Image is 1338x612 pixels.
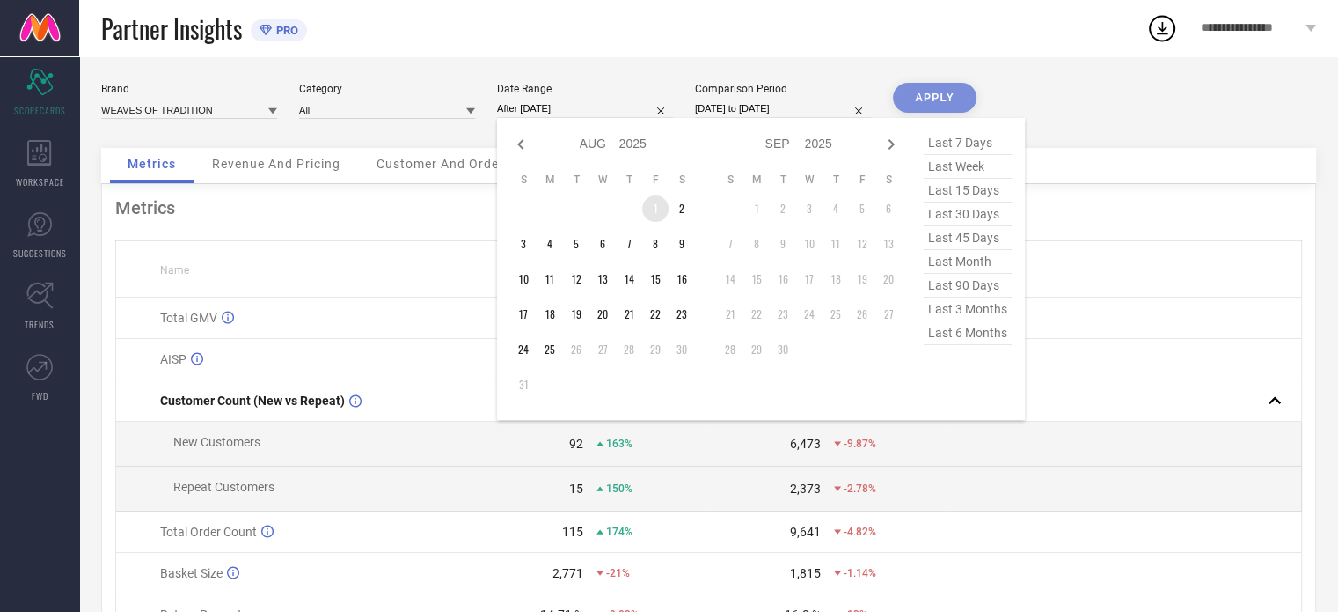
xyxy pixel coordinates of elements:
[589,173,616,187] th: Wednesday
[173,435,260,449] span: New Customers
[115,197,1302,218] div: Metrics
[796,195,823,222] td: Wed Sep 03 2025
[552,566,583,580] div: 2,771
[823,173,849,187] th: Thursday
[510,372,537,398] td: Sun Aug 31 2025
[510,173,537,187] th: Sunday
[717,301,743,328] td: Sun Sep 21 2025
[589,301,616,328] td: Wed Aug 20 2025
[823,266,849,292] td: Thu Sep 18 2025
[510,266,537,292] td: Sun Aug 10 2025
[823,231,849,257] td: Thu Sep 11 2025
[606,438,632,450] span: 163%
[823,195,849,222] td: Thu Sep 04 2025
[669,195,695,222] td: Sat Aug 02 2025
[669,266,695,292] td: Sat Aug 16 2025
[569,482,583,496] div: 15
[642,173,669,187] th: Friday
[160,264,189,277] span: Name
[537,266,563,292] td: Mon Aug 11 2025
[606,483,632,495] span: 150%
[770,173,796,187] th: Tuesday
[299,83,475,95] div: Category
[881,134,902,155] div: Next month
[642,231,669,257] td: Fri Aug 08 2025
[25,318,55,331] span: TRENDS
[717,173,743,187] th: Sunday
[173,480,274,494] span: Repeat Customers
[924,131,1012,155] span: last 7 days
[562,525,583,539] div: 115
[642,336,669,363] td: Fri Aug 29 2025
[875,231,902,257] td: Sat Sep 13 2025
[790,437,821,451] div: 6,473
[589,336,616,363] td: Wed Aug 27 2025
[796,173,823,187] th: Wednesday
[849,195,875,222] td: Fri Sep 05 2025
[212,157,340,171] span: Revenue And Pricing
[717,336,743,363] td: Sun Sep 28 2025
[606,567,630,579] span: -21%
[589,231,616,257] td: Wed Aug 06 2025
[695,100,871,118] input: Select comparison period
[875,173,902,187] th: Saturday
[642,195,669,222] td: Fri Aug 01 2025
[844,483,876,495] span: -2.78%
[160,352,186,366] span: AISP
[563,231,589,257] td: Tue Aug 05 2025
[128,157,176,171] span: Metrics
[563,173,589,187] th: Tuesday
[377,157,511,171] span: Customer And Orders
[849,301,875,328] td: Fri Sep 26 2025
[563,266,589,292] td: Tue Aug 12 2025
[497,100,673,118] input: Select date range
[563,301,589,328] td: Tue Aug 19 2025
[160,566,223,580] span: Basket Size
[849,231,875,257] td: Fri Sep 12 2025
[537,301,563,328] td: Mon Aug 18 2025
[924,250,1012,274] span: last month
[844,526,876,538] span: -4.82%
[616,301,642,328] td: Thu Aug 21 2025
[844,438,876,450] span: -9.87%
[669,336,695,363] td: Sat Aug 30 2025
[32,389,48,402] span: FWD
[510,336,537,363] td: Sun Aug 24 2025
[497,83,673,95] div: Date Range
[875,301,902,328] td: Sat Sep 27 2025
[849,173,875,187] th: Friday
[101,11,242,47] span: Partner Insights
[796,231,823,257] td: Wed Sep 10 2025
[101,83,277,95] div: Brand
[616,336,642,363] td: Thu Aug 28 2025
[537,336,563,363] td: Mon Aug 25 2025
[616,173,642,187] th: Thursday
[272,24,298,37] span: PRO
[875,195,902,222] td: Sat Sep 06 2025
[790,525,821,539] div: 9,641
[669,231,695,257] td: Sat Aug 09 2025
[924,321,1012,345] span: last 6 months
[924,274,1012,298] span: last 90 days
[770,195,796,222] td: Tue Sep 02 2025
[616,231,642,257] td: Thu Aug 07 2025
[796,266,823,292] td: Wed Sep 17 2025
[743,336,770,363] td: Mon Sep 29 2025
[642,266,669,292] td: Fri Aug 15 2025
[13,247,67,260] span: SUGGESTIONS
[695,83,871,95] div: Comparison Period
[924,155,1012,179] span: last week
[160,394,345,408] span: Customer Count (New vs Repeat)
[924,203,1012,226] span: last 30 days
[875,266,902,292] td: Sat Sep 20 2025
[589,266,616,292] td: Wed Aug 13 2025
[924,226,1012,250] span: last 45 days
[770,231,796,257] td: Tue Sep 09 2025
[790,482,821,496] div: 2,373
[844,567,876,579] span: -1.14%
[510,134,531,155] div: Previous month
[537,173,563,187] th: Monday
[743,195,770,222] td: Mon Sep 01 2025
[924,298,1012,321] span: last 3 months
[669,301,695,328] td: Sat Aug 23 2025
